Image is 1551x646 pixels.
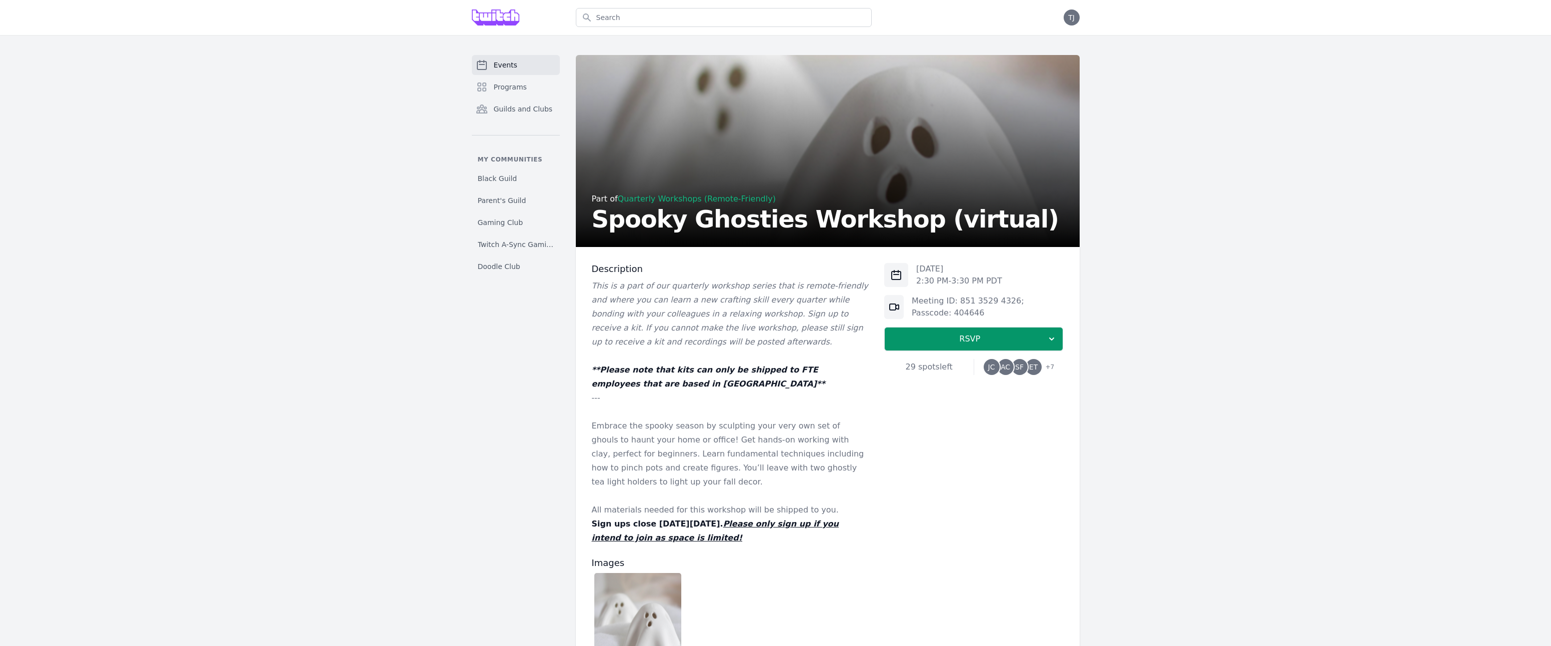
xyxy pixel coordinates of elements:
[478,217,523,227] span: Gaming Club
[478,195,526,205] span: Parent's Guild
[576,8,872,27] input: Search
[472,9,520,25] img: Grove
[1001,363,1010,370] span: AC
[592,519,839,542] u: Please only sign up if you intend to join as space is limited!
[472,169,560,187] a: Black Guild
[618,194,776,203] a: Quarterly Workshops (Remote-Friendly)
[472,77,560,97] a: Programs
[472,155,560,163] p: My communities
[478,261,520,271] span: Doodle Club
[592,391,869,405] p: ---
[592,263,869,275] h3: Description
[1040,361,1055,375] span: + 7
[472,213,560,231] a: Gaming Club
[592,207,1059,231] h2: Spooky Ghosties Workshop (virtual)
[592,519,839,542] strong: Sign ups close [DATE][DATE].
[592,503,869,517] p: All materials needed for this workshop will be shipped to you.
[472,99,560,119] a: Guilds and Clubs
[472,191,560,209] a: Parent's Guild
[472,55,560,75] a: Events
[592,193,1059,205] div: Part of
[893,333,1047,345] span: RSVP
[1064,9,1080,25] button: TJ
[592,557,869,569] h3: Images
[1068,14,1075,21] span: TJ
[494,82,527,92] span: Programs
[884,327,1063,351] button: RSVP
[1029,363,1038,370] span: ET
[916,275,1002,287] p: 2:30 PM - 3:30 PM PDT
[472,235,560,253] a: Twitch A-Sync Gaming (TAG) Club
[884,361,974,373] div: 29 spots left
[478,239,554,249] span: Twitch A-Sync Gaming (TAG) Club
[592,419,869,489] p: Embrace the spooky season by sculpting your very own set of ghouls to haunt your home or office! ...
[988,363,995,370] span: JC
[494,104,553,114] span: Guilds and Clubs
[478,173,517,183] span: Black Guild
[494,60,517,70] span: Events
[592,281,868,346] em: This is a part of our quarterly workshop series that is remote-friendly and where you can learn a...
[912,296,1024,317] a: Meeting ID: 851 3529 4326; Passcode: 404646
[1015,363,1024,370] span: SF
[916,263,1002,275] p: [DATE]
[472,257,560,275] a: Doodle Club
[592,365,825,388] em: **Please note that kits can only be shipped to FTE employees that are based in [GEOGRAPHIC_DATA]**
[472,55,560,275] nav: Sidebar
